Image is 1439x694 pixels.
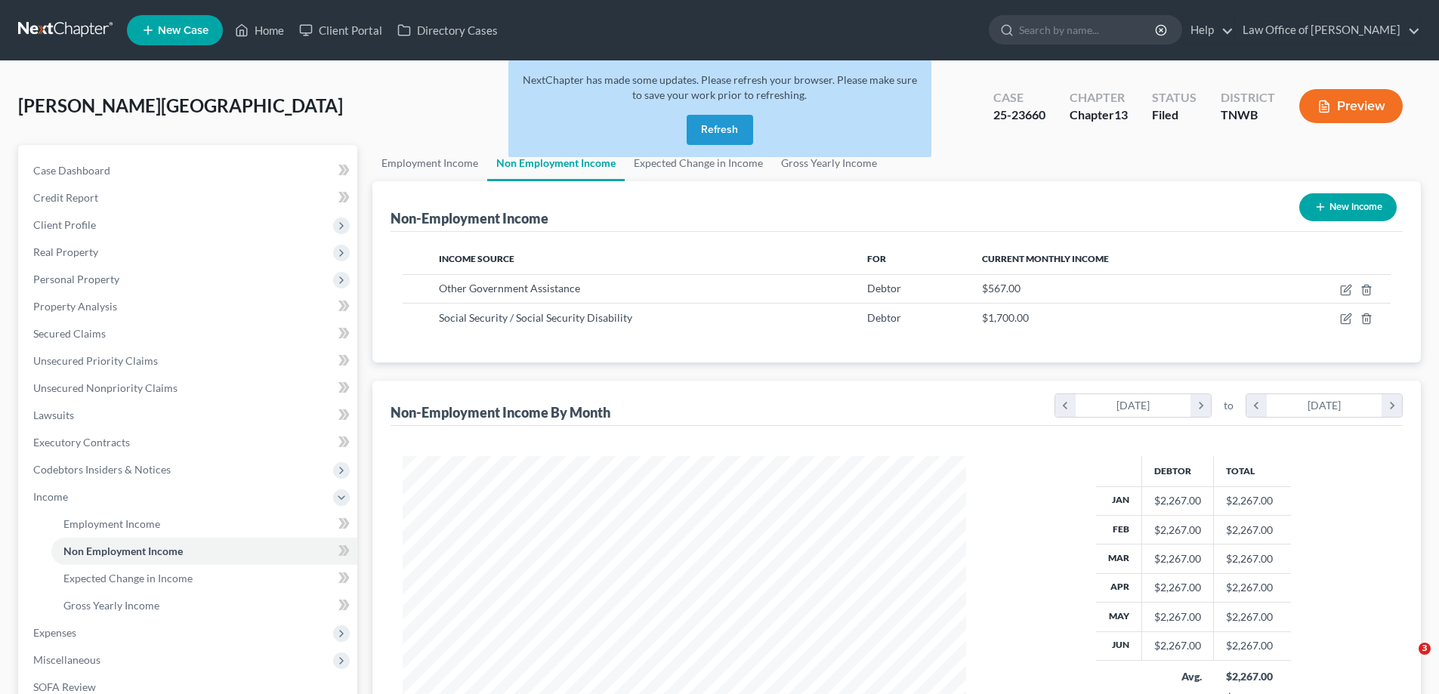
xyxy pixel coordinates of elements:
a: Expected Change in Income [51,565,357,592]
i: chevron_left [1055,394,1076,417]
div: [DATE] [1076,394,1191,417]
div: Chapter [1070,106,1128,124]
th: Jun [1096,631,1142,660]
td: $2,267.00 [1214,515,1291,544]
a: Credit Report [21,184,357,211]
th: Debtor [1142,456,1214,486]
th: Total [1214,456,1291,486]
a: Property Analysis [21,293,357,320]
i: chevron_right [1382,394,1402,417]
span: Personal Property [33,273,119,285]
div: District [1221,89,1275,106]
div: $2,267.00 [1226,669,1279,684]
span: Social Security / Social Security Disability [439,311,632,324]
span: Secured Claims [33,327,106,340]
th: Mar [1096,544,1142,573]
a: Secured Claims [21,320,357,347]
span: Non Employment Income [63,544,183,557]
div: Non-Employment Income [391,209,548,227]
a: Unsecured Priority Claims [21,347,357,375]
span: Employment Income [63,517,160,530]
div: Status [1152,89,1197,106]
i: chevron_right [1190,394,1211,417]
a: Lawsuits [21,402,357,429]
span: Gross Yearly Income [63,599,159,612]
span: 3 [1419,643,1431,655]
a: Help [1183,17,1234,44]
button: Preview [1299,89,1403,123]
i: chevron_left [1246,394,1267,417]
span: $567.00 [982,282,1021,295]
th: Jan [1096,486,1142,515]
a: Law Office of [PERSON_NAME] [1235,17,1420,44]
span: Real Property [33,245,98,258]
a: Home [227,17,292,44]
div: $2,267.00 [1154,638,1201,653]
span: Client Profile [33,218,96,231]
span: Miscellaneous [33,653,100,666]
span: Unsecured Nonpriority Claims [33,381,178,394]
span: For [867,253,886,264]
th: Feb [1096,515,1142,544]
span: Expected Change in Income [63,572,193,585]
button: New Income [1299,193,1397,221]
td: $2,267.00 [1214,486,1291,515]
span: to [1224,398,1234,413]
span: Income [33,490,68,503]
div: Chapter [1070,89,1128,106]
span: [PERSON_NAME][GEOGRAPHIC_DATA] [18,94,343,116]
a: Client Portal [292,17,390,44]
span: Codebtors Insiders & Notices [33,463,171,476]
td: $2,267.00 [1214,544,1291,573]
td: $2,267.00 [1214,631,1291,660]
div: $2,267.00 [1154,551,1201,566]
div: TNWB [1221,106,1275,124]
div: $2,267.00 [1154,493,1201,508]
a: Unsecured Nonpriority Claims [21,375,357,402]
div: Filed [1152,106,1197,124]
span: Debtor [867,282,901,295]
div: Avg. [1154,669,1202,684]
span: New Case [158,25,208,36]
span: NextChapter has made some updates. Please refresh your browser. Please make sure to save your wor... [523,73,917,101]
span: Case Dashboard [33,164,110,177]
div: [DATE] [1267,394,1382,417]
span: Current Monthly Income [982,253,1109,264]
a: Non Employment Income [487,145,625,181]
input: Search by name... [1019,16,1157,44]
div: 25-23660 [993,106,1045,124]
a: Non Employment Income [51,538,357,565]
a: Case Dashboard [21,157,357,184]
span: Debtor [867,311,901,324]
span: Credit Report [33,191,98,204]
a: Employment Income [51,510,357,538]
button: Refresh [687,115,753,145]
span: Income Source [439,253,514,264]
span: Unsecured Priority Claims [33,354,158,367]
div: Case [993,89,1045,106]
a: Employment Income [372,145,487,181]
div: $2,267.00 [1154,609,1201,625]
div: $2,267.00 [1154,580,1201,595]
span: $1,700.00 [982,311,1029,324]
th: Apr [1096,573,1142,602]
span: Executory Contracts [33,436,130,449]
a: Gross Yearly Income [51,592,357,619]
span: Expenses [33,626,76,639]
div: $2,267.00 [1154,523,1201,538]
a: Executory Contracts [21,429,357,456]
td: $2,267.00 [1214,603,1291,631]
div: Non-Employment Income By Month [391,403,610,421]
th: May [1096,603,1142,631]
td: $2,267.00 [1214,573,1291,602]
a: Directory Cases [390,17,505,44]
span: 13 [1114,107,1128,122]
span: Property Analysis [33,300,117,313]
span: SOFA Review [33,680,96,693]
span: Other Government Assistance [439,282,580,295]
span: Lawsuits [33,409,74,421]
iframe: Intercom live chat [1388,643,1424,679]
